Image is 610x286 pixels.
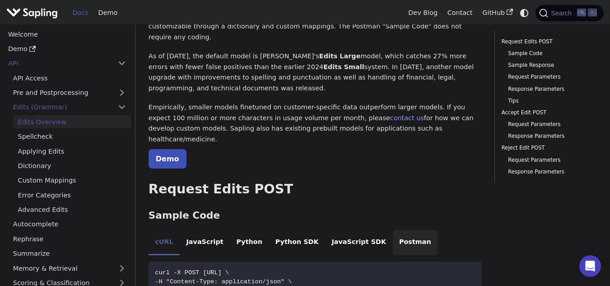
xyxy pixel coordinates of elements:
[579,255,601,277] div: Open Intercom Messenger
[518,6,531,19] button: Switch between dark and light mode (currently system mode)
[393,230,438,255] li: Postman
[502,108,594,117] a: Accept Edit POST
[323,63,364,70] strong: Edits Small
[13,145,131,158] a: Applying Edits
[508,97,591,105] a: Tips
[508,168,591,176] a: Response Parameters
[588,9,597,17] kbd: K
[508,73,591,81] a: Request Parameters
[8,218,131,231] a: Autocomplete
[3,42,131,56] a: Demo
[269,230,325,255] li: Python SDK
[508,49,591,58] a: Sample Code
[6,6,61,19] a: Sapling.ai
[13,203,131,216] a: Advanced Edits
[149,230,180,255] li: cURL
[6,6,58,19] img: Sapling.ai
[8,247,131,260] a: Summarize
[508,120,591,129] a: Request Parameters
[442,6,478,20] a: Contact
[8,101,131,114] a: Edits (Grammar)
[535,5,603,21] button: Search (Ctrl+K)
[477,6,517,20] a: GitHub
[13,130,131,143] a: Spellcheck
[149,149,186,169] a: Demo
[149,181,482,197] h2: Request Edits POST
[8,262,131,275] a: Memory & Retrieval
[508,132,591,141] a: Response Parameters
[230,230,269,255] li: Python
[3,28,131,41] a: Welcome
[403,6,442,20] a: Dev Blog
[325,230,393,255] li: JavaScript SDK
[149,51,482,94] p: As of [DATE], the default model is [PERSON_NAME]'s model, which catches 27% more errors with fewe...
[13,188,131,202] a: Error Categories
[390,114,424,122] a: contact us
[149,210,482,222] h3: Sample Code
[508,156,591,164] a: Request Parameters
[155,269,229,276] span: curl -X POST [URL] \
[502,38,594,46] a: Request Edits POST
[8,71,131,84] a: API Access
[319,52,361,60] strong: Edits Large
[13,115,131,128] a: Edits Overview
[149,11,482,43] p: The edits endpoint provides grammar, spelling, and stylistic edits for text. The endpoint is cust...
[68,6,93,20] a: Docs
[13,174,131,187] a: Custom Mappings
[180,230,230,255] li: JavaScript
[13,159,131,173] a: Dictionary
[8,232,131,245] a: Rephrase
[149,102,482,145] p: Empirically, smaller models finetuned on customer-specific data outperform larger models. If you ...
[113,57,131,70] button: Collapse sidebar category 'API'
[502,144,594,152] a: Reject Edit POST
[3,57,113,70] a: API
[548,9,577,17] span: Search
[8,86,131,99] a: Pre and Postprocessing
[155,278,292,285] span: -H "Content-Type: application/json" \
[508,85,591,94] a: Response Parameters
[508,61,591,70] a: Sample Response
[93,6,122,20] a: Demo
